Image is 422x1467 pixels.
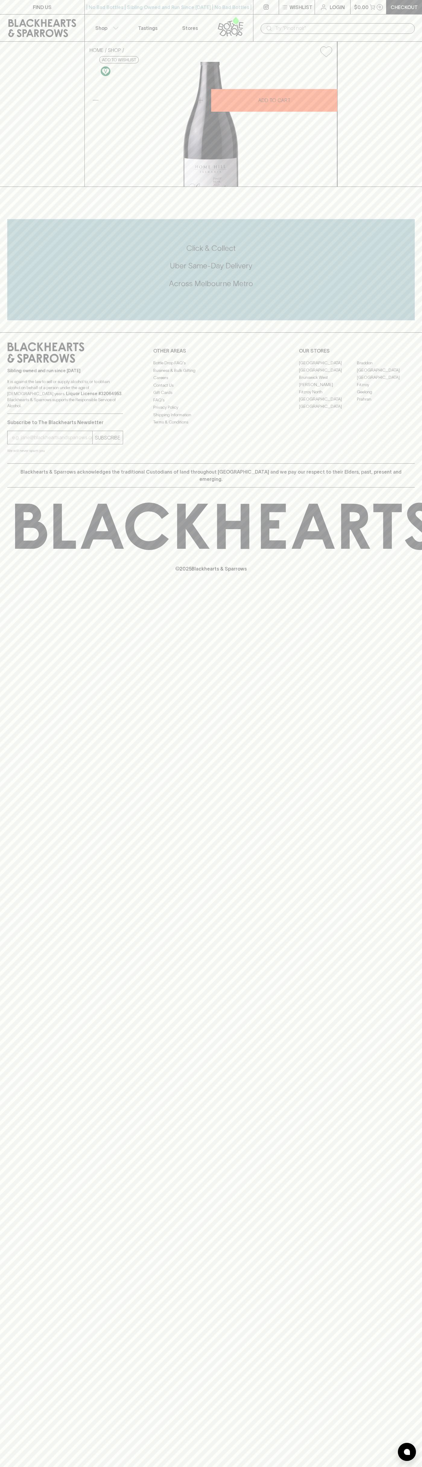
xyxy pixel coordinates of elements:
a: Bottle Drop FAQ's [153,360,269,367]
button: SUBSCRIBE [93,431,123,444]
a: Brunswick West [299,374,357,381]
a: Fitzroy [357,381,415,388]
p: Shop [95,24,107,32]
a: Business & Bulk Gifting [153,367,269,374]
a: HOME [90,47,103,53]
strong: Liquor License #32064953 [66,391,122,396]
a: [GEOGRAPHIC_DATA] [299,359,357,366]
a: Privacy Policy [153,404,269,411]
a: Contact Us [153,382,269,389]
a: Tastings [127,14,169,41]
a: Made without the use of any animal products. [99,65,112,78]
p: 0 [379,5,381,9]
a: [GEOGRAPHIC_DATA] [299,366,357,374]
p: Tastings [138,24,157,32]
a: SHOP [108,47,121,53]
h5: Click & Collect [7,243,415,253]
button: ADD TO CART [211,89,337,112]
button: Add to wishlist [99,56,139,63]
p: Blackhearts & Sparrows acknowledges the traditional Custodians of land throughout [GEOGRAPHIC_DAT... [12,468,410,483]
button: Add to wishlist [318,44,335,59]
a: [GEOGRAPHIC_DATA] [357,374,415,381]
p: ADD TO CART [258,97,290,104]
a: [GEOGRAPHIC_DATA] [299,395,357,403]
p: SUBSCRIBE [95,434,120,441]
a: Careers [153,374,269,382]
a: [GEOGRAPHIC_DATA] [357,366,415,374]
a: [GEOGRAPHIC_DATA] [299,403,357,410]
p: FIND US [33,4,52,11]
p: It is against the law to sell or supply alcohol to, or to obtain alcohol on behalf of a person un... [7,379,123,409]
a: Fitzroy North [299,388,357,395]
img: Vegan [101,66,110,76]
p: We will never spam you [7,448,123,454]
p: Subscribe to The Blackhearts Newsletter [7,419,123,426]
a: Terms & Conditions [153,419,269,426]
h5: Across Melbourne Metro [7,279,415,289]
p: $0.00 [354,4,369,11]
a: Stores [169,14,211,41]
p: Sibling owned and run since [DATE] [7,368,123,374]
p: Wishlist [290,4,313,11]
p: OTHER AREAS [153,347,269,354]
div: Call to action block [7,219,415,320]
a: Braddon [357,359,415,366]
a: Prahran [357,395,415,403]
h5: Uber Same-Day Delivery [7,261,415,271]
p: OUR STORES [299,347,415,354]
p: Checkout [391,4,418,11]
a: [PERSON_NAME] [299,381,357,388]
a: FAQ's [153,396,269,404]
p: Login [330,4,345,11]
p: Stores [182,24,198,32]
a: Gift Cards [153,389,269,396]
input: e.g. jane@blackheartsandsparrows.com.au [12,433,92,443]
img: bubble-icon [404,1449,410,1455]
button: Shop [85,14,127,41]
a: Geelong [357,388,415,395]
a: Shipping Information [153,411,269,418]
input: Try "Pinot noir" [275,24,410,33]
img: 40282.png [85,62,337,187]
